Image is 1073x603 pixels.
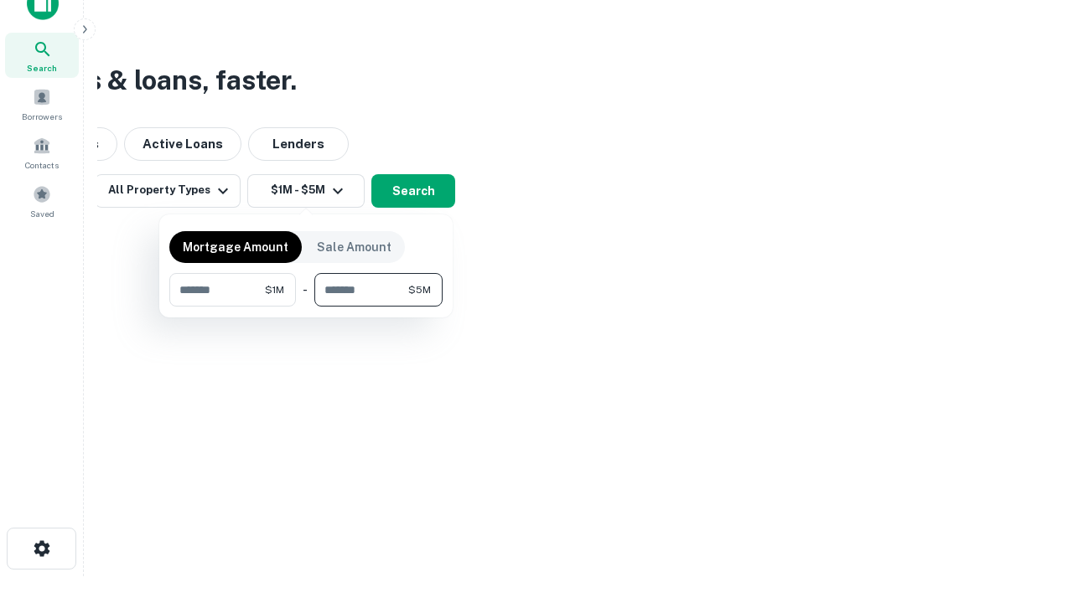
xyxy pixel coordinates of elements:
[183,238,288,256] p: Mortgage Amount
[303,273,308,307] div: -
[408,282,431,297] span: $5M
[317,238,391,256] p: Sale Amount
[265,282,284,297] span: $1M
[989,469,1073,549] iframe: Chat Widget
